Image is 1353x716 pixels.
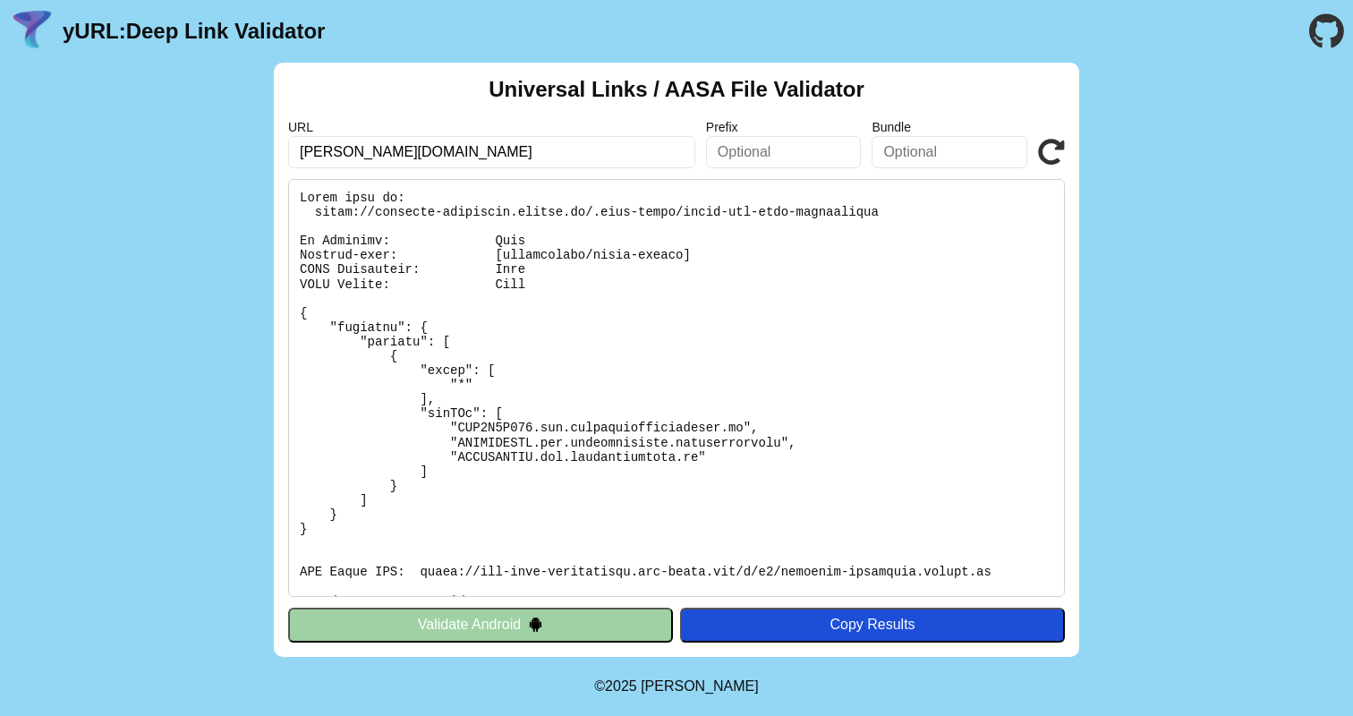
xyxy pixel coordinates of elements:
img: yURL Logo [9,8,55,55]
input: Required [288,136,695,168]
footer: © [594,657,758,716]
label: Bundle [872,120,1027,134]
pre: Lorem ipsu do: sitam://consecte-adipiscin.elitse.do/.eius-tempo/incid-utl-etdo-magnaaliqua En Adm... [288,179,1065,597]
h2: Universal Links / AASA File Validator [489,77,864,102]
a: yURL:Deep Link Validator [63,19,325,44]
img: droidIcon.svg [528,617,543,632]
button: Validate Android [288,608,673,642]
a: Michael Ibragimchayev's Personal Site [641,678,759,694]
span: 2025 [605,678,637,694]
input: Optional [706,136,862,168]
button: Copy Results [680,608,1065,642]
input: Optional [872,136,1027,168]
label: Prefix [706,120,862,134]
div: Copy Results [689,617,1056,633]
label: URL [288,120,695,134]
